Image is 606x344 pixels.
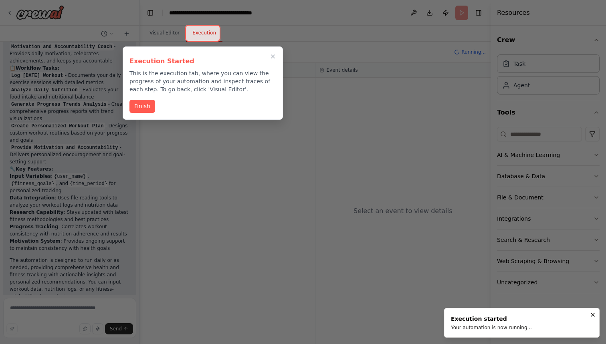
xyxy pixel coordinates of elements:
div: Your automation is now running... [451,324,532,331]
button: Close walkthrough [268,52,278,61]
button: Finish [129,100,155,113]
div: Execution started [451,315,532,323]
h3: Execution Started [129,56,276,66]
p: This is the execution tab, where you can view the progress of your automation and inspect traces ... [129,69,276,93]
button: Hide left sidebar [145,7,156,18]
